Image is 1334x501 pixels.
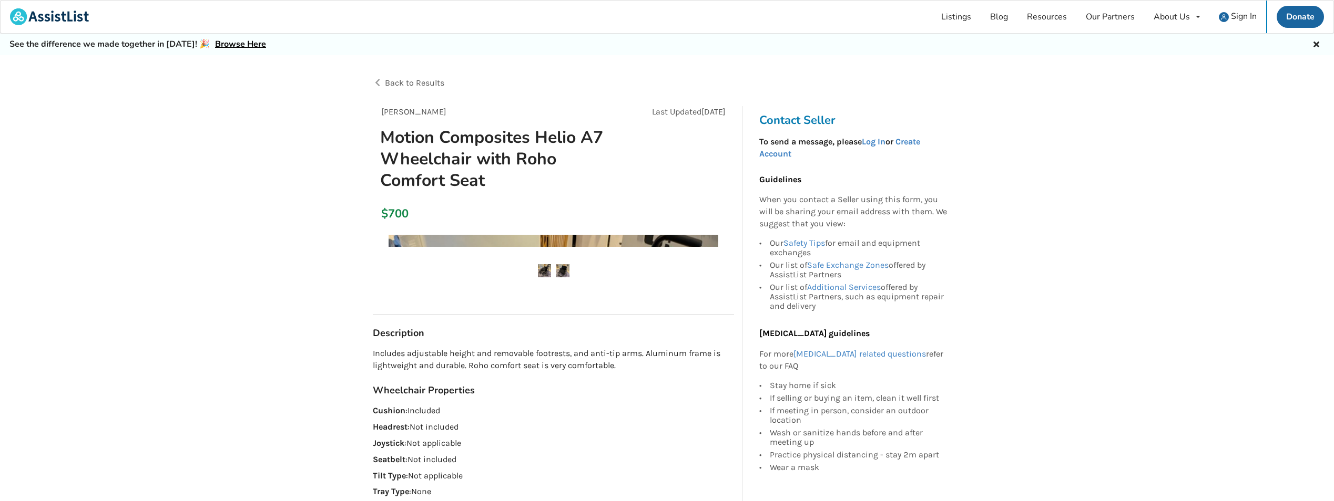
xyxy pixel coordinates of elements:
[556,264,569,277] img: motion composites helio a7 wheelchair with roho comfort seat-wheelchair-mobility-langley-assistli...
[1017,1,1076,33] a: Resources
[759,348,948,372] p: For more refer to our FAQ
[862,137,885,147] a: Log In
[759,137,920,159] strong: To send a message, please or
[373,470,734,482] p: : Not applicable
[770,404,948,426] div: If meeting in person, consider an outdoor location
[1209,1,1266,33] a: user icon Sign In
[373,437,734,450] p: : Not applicable
[759,174,801,184] b: Guidelines
[373,438,404,448] strong: Joystick
[1219,12,1229,22] img: user icon
[373,348,734,372] p: Includes adjustable height and removable footrests, and anti-tip arms. Aluminum frame is lightwei...
[373,486,734,498] p: : None
[1277,6,1324,28] a: Donate
[1154,13,1190,21] div: About Us
[373,327,734,339] h3: Description
[10,8,89,25] img: assistlist-logo
[759,194,948,230] p: When you contact a Seller using this form, you will be sharing your email address with them. We s...
[1076,1,1144,33] a: Our Partners
[381,206,387,221] div: $700
[770,448,948,461] div: Practice physical distancing - stay 2m apart
[538,264,551,277] img: motion composites helio a7 wheelchair with roho comfort seat-wheelchair-mobility-langley-assistli...
[372,127,620,191] h1: Motion Composites Helio A7 Wheelchair with Roho Comfort Seat
[385,78,444,88] span: Back to Results
[1231,11,1257,22] span: Sign In
[770,392,948,404] div: If selling or buying an item, clean it well first
[783,238,825,248] a: Safety Tips
[770,381,948,392] div: Stay home if sick
[373,471,406,481] strong: Tilt Type
[770,238,948,259] div: Our for email and equipment exchanges
[770,259,948,281] div: Our list of offered by AssistList Partners
[932,1,981,33] a: Listings
[381,107,446,117] span: [PERSON_NAME]
[373,454,734,466] p: : Not included
[759,328,870,338] b: [MEDICAL_DATA] guidelines
[770,281,948,311] div: Our list of offered by AssistList Partners, such as equipment repair and delivery
[373,486,409,496] strong: Tray Type
[373,384,734,396] h3: Wheelchair Properties
[373,405,405,415] strong: Cushion
[770,461,948,472] div: Wear a mask
[759,137,920,159] a: Create Account
[9,39,266,50] h5: See the difference we made together in [DATE]! 🎉
[807,260,889,270] a: Safe Exchange Zones
[215,38,266,50] a: Browse Here
[701,107,726,117] span: [DATE]
[759,113,953,128] h3: Contact Seller
[373,405,734,417] p: : Included
[373,422,408,432] strong: Headrest
[373,421,734,433] p: : Not included
[807,282,881,292] a: Additional Services
[373,454,405,464] strong: Seatbelt
[770,426,948,448] div: Wash or sanitize hands before and after meeting up
[652,107,701,117] span: Last Updated
[793,349,926,359] a: [MEDICAL_DATA] related questions
[981,1,1017,33] a: Blog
